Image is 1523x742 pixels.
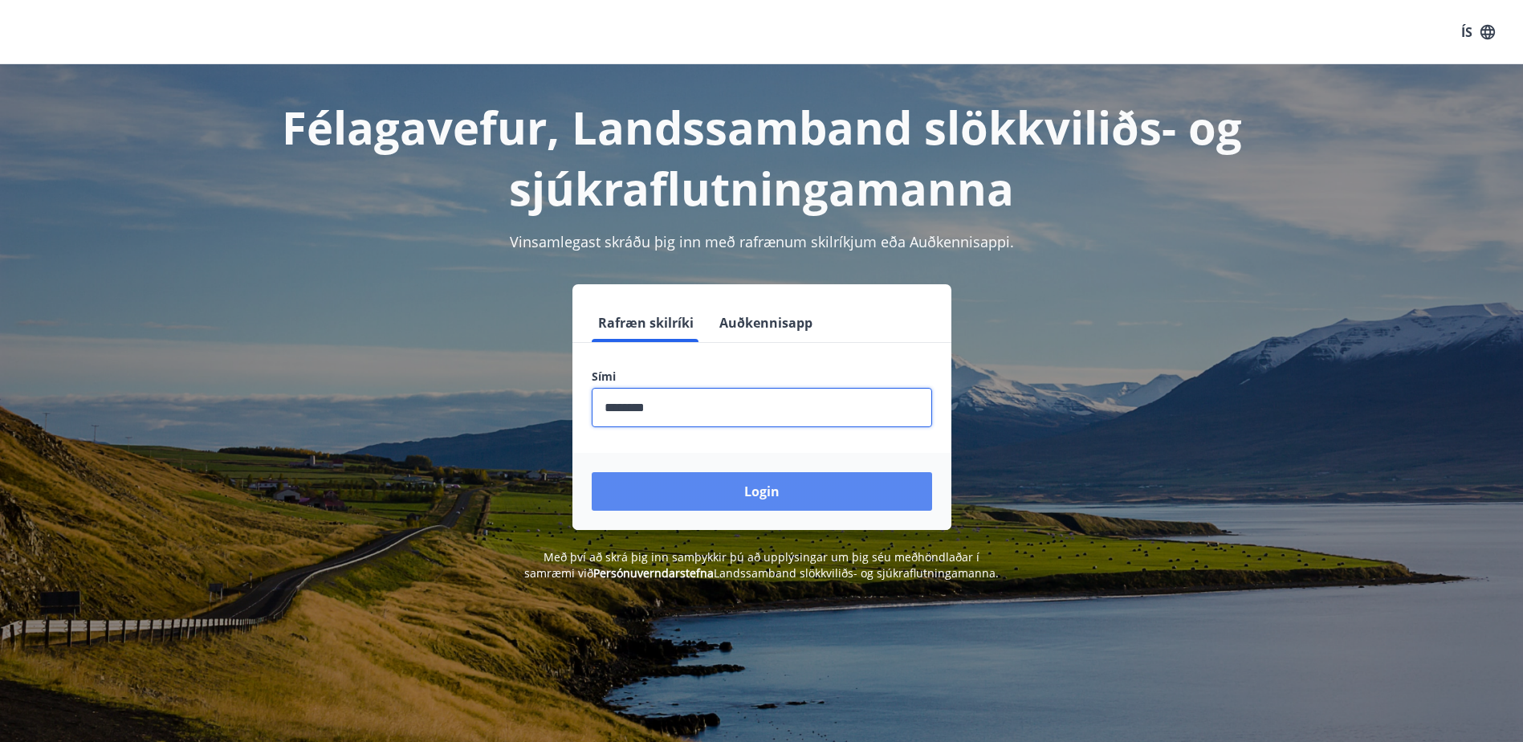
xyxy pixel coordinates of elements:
[592,369,932,385] label: Sími
[510,232,1014,251] span: Vinsamlegast skráðu þig inn með rafrænum skilríkjum eða Auðkennisappi.
[524,549,999,581] span: Með því að skrá þig inn samþykkir þú að upplýsingar um þig séu meðhöndlaðar í samræmi við Landssa...
[713,304,819,342] button: Auðkennisapp
[592,472,932,511] button: Login
[592,304,700,342] button: Rafræn skilríki
[203,96,1321,218] h1: Félagavefur, Landssamband slökkviliðs- og sjúkraflutningamanna
[1452,18,1504,47] button: ÍS
[593,565,714,581] a: Persónuverndarstefna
